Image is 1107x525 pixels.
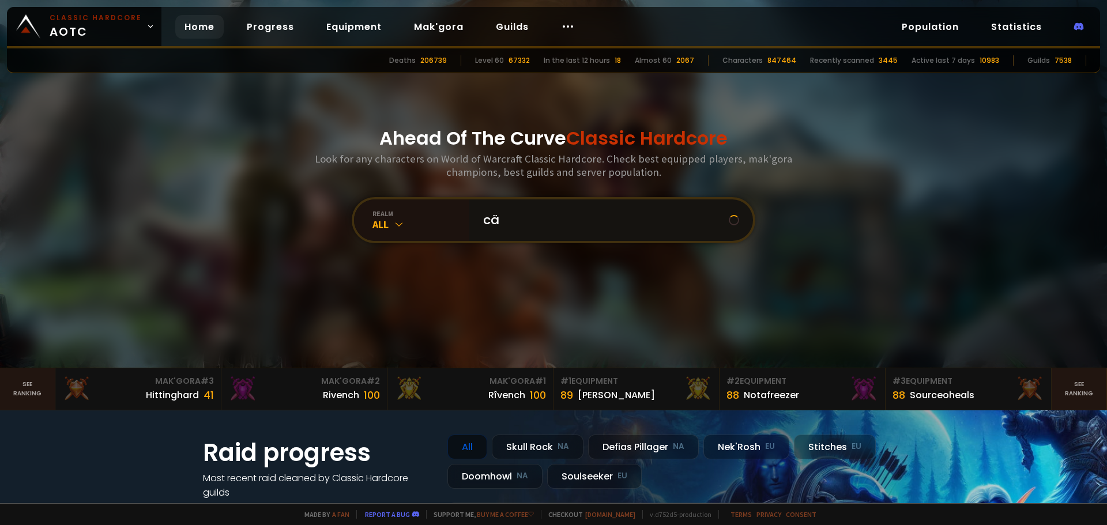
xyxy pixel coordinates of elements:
[50,13,142,23] small: Classic Hardcore
[635,55,672,66] div: Almost 60
[588,435,699,459] div: Defias Pillager
[1027,55,1050,66] div: Guilds
[794,435,876,459] div: Stitches
[726,375,740,387] span: # 2
[204,387,214,403] div: 41
[720,368,886,410] a: #2Equipment88Notafreezer
[1052,368,1107,410] a: Seeranking
[175,15,224,39] a: Home
[203,471,434,500] h4: Most recent raid cleaned by Classic Hardcore guilds
[617,470,627,482] small: EU
[365,510,410,519] a: Report a bug
[893,15,968,39] a: Population
[50,13,142,40] span: AOTC
[726,387,739,403] div: 88
[367,375,380,387] span: # 2
[310,152,797,179] h3: Look for any characters on World of Warcraft Classic Hardcore. Check best equipped players, mak'g...
[1055,55,1072,66] div: 7538
[372,218,469,231] div: All
[379,124,728,152] h1: Ahead Of The Curve
[756,510,781,519] a: Privacy
[893,375,1044,387] div: Equipment
[487,15,538,39] a: Guilds
[980,55,999,66] div: 10983
[323,388,359,402] div: Rivench
[560,387,573,403] div: 89
[722,55,763,66] div: Characters
[726,375,878,387] div: Equipment
[535,375,546,387] span: # 1
[765,441,775,452] small: EU
[228,375,380,387] div: Mak'Gora
[676,55,694,66] div: 2067
[475,55,504,66] div: Level 60
[879,55,898,66] div: 3445
[852,441,861,452] small: EU
[509,55,530,66] div: 67332
[893,375,906,387] span: # 3
[703,435,789,459] div: Nek'Rosh
[394,375,546,387] div: Mak'Gora
[203,435,434,471] h1: Raid progress
[55,368,221,410] a: Mak'Gora#3Hittinghard41
[530,387,546,403] div: 100
[982,15,1051,39] a: Statistics
[201,375,214,387] span: # 3
[547,464,642,489] div: Soulseeker
[810,55,874,66] div: Recently scanned
[560,375,712,387] div: Equipment
[221,368,387,410] a: Mak'Gora#2Rivench100
[332,510,349,519] a: a fan
[7,7,161,46] a: Classic HardcoreAOTC
[476,199,729,241] input: Search a character...
[615,55,621,66] div: 18
[541,510,635,519] span: Checkout
[238,15,303,39] a: Progress
[389,55,416,66] div: Deaths
[786,510,816,519] a: Consent
[886,368,1052,410] a: #3Equipment88Sourceoheals
[544,55,610,66] div: In the last 12 hours
[731,510,752,519] a: Terms
[488,388,525,402] div: Rîvench
[642,510,711,519] span: v. d752d5 - production
[447,435,487,459] div: All
[420,55,447,66] div: 206739
[364,387,380,403] div: 100
[553,368,720,410] a: #1Equipment89[PERSON_NAME]
[912,55,975,66] div: Active last 7 days
[477,510,534,519] a: Buy me a coffee
[372,209,469,218] div: realm
[492,435,583,459] div: Skull Rock
[146,388,199,402] div: Hittinghard
[203,500,278,513] a: See all progress
[405,15,473,39] a: Mak'gora
[585,510,635,519] a: [DOMAIN_NAME]
[426,510,534,519] span: Support me,
[744,388,799,402] div: Notafreezer
[387,368,553,410] a: Mak'Gora#1Rîvench100
[566,125,728,151] span: Classic Hardcore
[298,510,349,519] span: Made by
[62,375,214,387] div: Mak'Gora
[767,55,796,66] div: 847464
[517,470,528,482] small: NA
[317,15,391,39] a: Equipment
[673,441,684,452] small: NA
[578,388,655,402] div: [PERSON_NAME]
[447,464,543,489] div: Doomhowl
[893,387,905,403] div: 88
[558,441,569,452] small: NA
[560,375,571,387] span: # 1
[910,388,974,402] div: Sourceoheals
